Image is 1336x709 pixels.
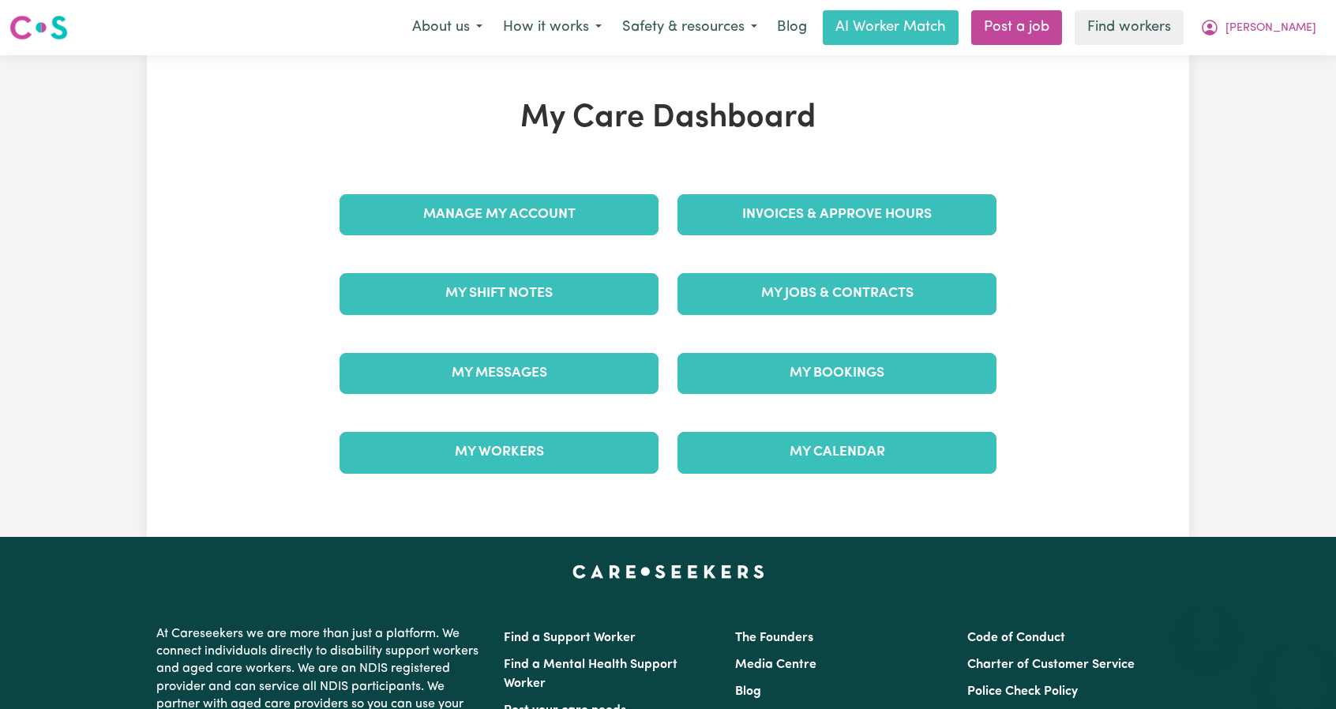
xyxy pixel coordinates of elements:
h1: My Care Dashboard [330,99,1006,137]
a: Manage My Account [340,194,659,235]
a: AI Worker Match [823,10,959,45]
iframe: Close message [1191,608,1222,640]
button: Safety & resources [612,11,767,44]
a: Post a job [971,10,1062,45]
a: My Bookings [677,353,996,394]
a: Blog [735,685,761,698]
a: Find a Mental Health Support Worker [504,658,677,690]
a: My Calendar [677,432,996,473]
a: My Workers [340,432,659,473]
a: The Founders [735,632,813,644]
iframe: Button to launch messaging window [1273,646,1323,696]
a: Careseekers home page [572,565,764,578]
a: Careseekers logo [9,9,68,46]
button: My Account [1190,11,1327,44]
span: [PERSON_NAME] [1225,20,1316,37]
a: Blog [767,10,816,45]
a: Find a Support Worker [504,632,636,644]
a: My Shift Notes [340,273,659,314]
img: Careseekers logo [9,13,68,42]
a: Invoices & Approve Hours [677,194,996,235]
button: About us [402,11,493,44]
a: Media Centre [735,658,816,671]
a: Police Check Policy [967,685,1078,698]
button: How it works [493,11,612,44]
a: Charter of Customer Service [967,658,1135,671]
a: Code of Conduct [967,632,1065,644]
a: My Messages [340,353,659,394]
a: My Jobs & Contracts [677,273,996,314]
a: Find workers [1075,10,1184,45]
